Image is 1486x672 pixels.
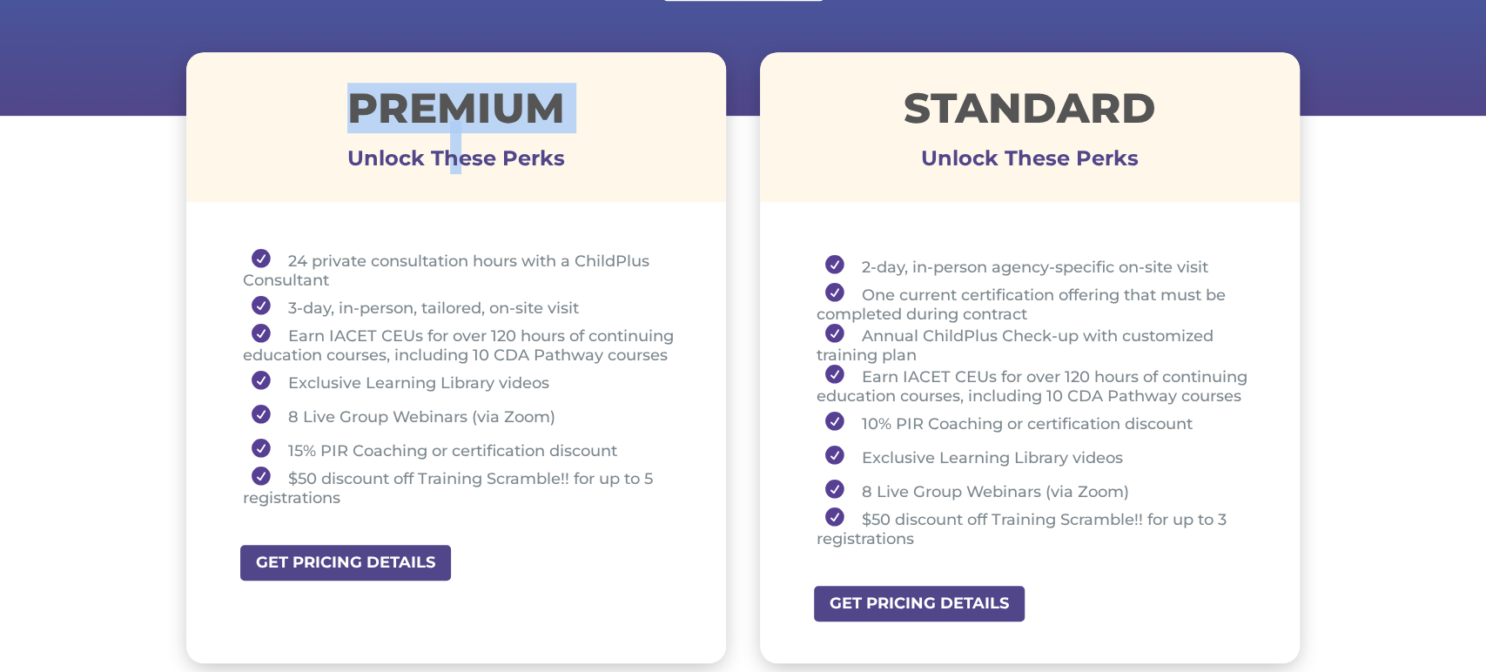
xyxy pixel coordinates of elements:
[243,399,683,433] li: 8 Live Group Webinars (via Zoom)
[243,290,683,324] li: 3-day, in-person, tailored, on-site visit
[817,324,1257,365] li: Annual ChildPlus Check-up with customized training plan
[243,365,683,399] li: Exclusive Learning Library videos
[186,158,727,167] h3: Unlock These Perks
[817,440,1257,474] li: Exclusive Learning Library videos
[812,584,1026,623] a: GET PRICING DETAILS
[243,433,683,467] li: 15% PIR Coaching or certification discount
[186,87,727,138] h1: Premium
[817,474,1257,507] li: 8 Live Group Webinars (via Zoom)
[243,467,683,507] li: $50 discount off Training Scramble!! for up to 5 registrations
[239,543,453,582] a: GET PRICING DETAILS
[760,87,1301,138] h1: STANDARD
[817,507,1257,548] li: $50 discount off Training Scramble!! for up to 3 registrations
[243,249,683,290] li: 24 private consultation hours with a ChildPlus Consultant
[760,158,1301,167] h3: Unlock These Perks
[243,324,683,365] li: Earn IACET CEUs for over 120 hours of continuing education courses, including 10 CDA Pathway courses
[817,249,1257,283] li: 2-day, in-person agency-specific on-site visit
[817,365,1257,406] li: Earn IACET CEUs for over 120 hours of continuing education courses, including 10 CDA Pathway courses
[817,283,1257,324] li: One current certification offering that must be completed during contract
[817,406,1257,440] li: 10% PIR Coaching or certification discount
